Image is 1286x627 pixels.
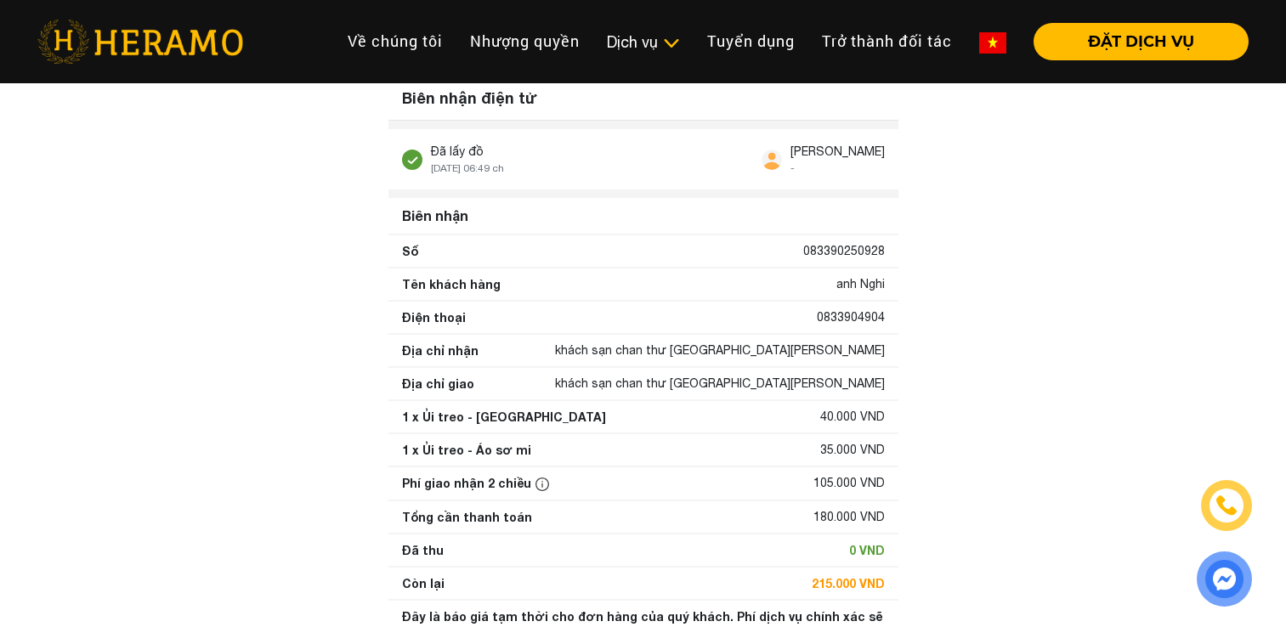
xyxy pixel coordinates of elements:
div: Địa chỉ nhận [402,342,479,359]
a: phone-icon [1204,483,1249,528]
a: ĐẶT DỊCH VỤ [1020,34,1249,49]
div: Biên nhận [395,199,892,233]
img: heramo-logo.png [37,20,243,64]
div: Dịch vụ [607,31,680,54]
a: Về chúng tôi [334,23,456,59]
div: Điện thoại [402,308,466,326]
a: Nhượng quyền [456,23,593,59]
div: Còn lại [402,574,445,592]
div: khách sạn chan thư [GEOGRAPHIC_DATA][PERSON_NAME] [555,375,885,393]
div: Số [402,242,418,260]
div: 35.000 VND [820,441,885,459]
div: Đã lấy đồ [431,143,504,161]
div: 215.000 VND [812,574,885,592]
img: phone-icon [1217,496,1236,515]
div: 40.000 VND [820,408,885,426]
div: khách sạn chan thư [GEOGRAPHIC_DATA][PERSON_NAME] [555,342,885,359]
img: subToggleIcon [662,35,680,52]
span: [DATE] 06:49 ch [431,162,504,174]
div: Biên nhận điện tử [388,76,898,121]
a: Tuyển dụng [694,23,808,59]
div: Phí giao nhận 2 chiều [402,474,553,493]
div: Tổng cần thanh toán [402,508,532,526]
button: ĐẶT DỊCH VỤ [1034,23,1249,60]
img: vn-flag.png [979,32,1006,54]
a: Trở thành đối tác [808,23,966,59]
img: stick.svg [402,150,422,170]
div: 180.000 VND [813,508,885,526]
div: 1 x Ủi treo - Áo sơ mi [402,441,531,459]
div: anh Nghi [836,275,885,293]
img: info [535,477,549,491]
span: - [790,162,795,174]
div: Đã thu [402,541,444,559]
div: Tên khách hàng [402,275,501,293]
div: [PERSON_NAME] [790,143,885,161]
div: 0 VND [849,541,885,559]
div: 105.000 VND [813,474,885,493]
div: 1 x Ủi treo - [GEOGRAPHIC_DATA] [402,408,606,426]
div: 083390250928 [803,242,885,260]
div: 0833904904 [817,308,885,326]
img: user.svg [762,150,782,170]
div: Địa chỉ giao [402,375,474,393]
